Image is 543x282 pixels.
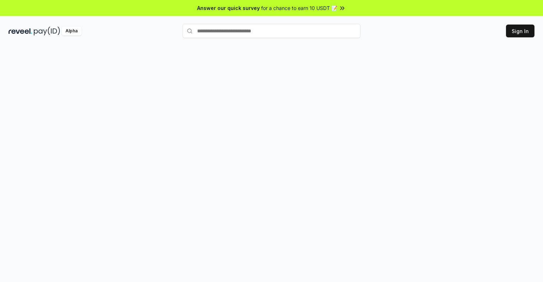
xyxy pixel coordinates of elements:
[62,27,81,36] div: Alpha
[9,27,32,36] img: reveel_dark
[506,25,534,37] button: Sign In
[34,27,60,36] img: pay_id
[197,4,260,12] span: Answer our quick survey
[261,4,337,12] span: for a chance to earn 10 USDT 📝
